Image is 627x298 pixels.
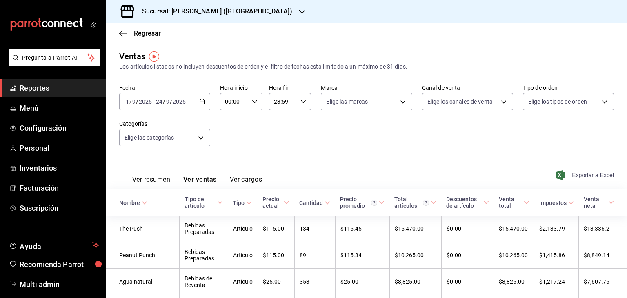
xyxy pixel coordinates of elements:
[299,200,323,206] div: Cantidad
[20,202,99,213] span: Suscripción
[129,98,132,105] span: /
[119,200,140,206] div: Nombre
[125,98,129,105] input: --
[183,176,217,189] button: Ver ventas
[134,29,161,37] span: Regresar
[371,200,377,206] svg: Precio promedio = Total artículos / cantidad
[170,98,172,105] span: /
[499,196,529,209] span: Venta total
[228,269,258,295] td: Artículo
[494,242,534,269] td: $10,265.00
[106,242,180,269] td: Peanut Punch
[558,170,614,180] button: Exportar a Excel
[9,49,100,66] button: Pregunta a Parrot AI
[138,98,152,105] input: ----
[119,62,614,71] div: Los artículos listados no incluyen descuentos de orden y el filtro de fechas está limitado a un m...
[132,98,136,105] input: --
[294,242,335,269] td: 89
[523,85,614,91] label: Tipo de orden
[394,196,436,209] span: Total artículos
[20,259,99,270] span: Recomienda Parrot
[269,85,311,91] label: Hora fin
[6,59,100,68] a: Pregunta a Parrot AI
[163,98,165,105] span: /
[446,196,482,209] div: Descuentos de artículo
[20,182,99,193] span: Facturación
[584,196,614,209] span: Venta neta
[20,122,99,133] span: Configuración
[119,50,145,62] div: Ventas
[228,216,258,242] td: Artículo
[180,269,228,295] td: Bebidas de Reventa
[233,200,252,206] span: Tipo
[262,196,289,209] span: Precio actual
[125,133,174,142] span: Elige las categorías
[262,196,282,209] div: Precio actual
[20,102,99,113] span: Menú
[494,269,534,295] td: $8,825.00
[584,196,607,209] div: Venta neta
[499,196,522,209] div: Venta total
[22,53,88,62] span: Pregunta a Parrot AI
[180,242,228,269] td: Bebidas Preparadas
[389,242,441,269] td: $10,265.00
[340,196,385,209] span: Precio promedio
[228,242,258,269] td: Artículo
[185,196,216,209] div: Tipo de artículo
[389,269,441,295] td: $8,825.00
[340,196,377,209] div: Precio promedio
[446,196,489,209] span: Descuentos de artículo
[166,98,170,105] input: --
[579,242,627,269] td: $8,849.14
[90,21,96,28] button: open_drawer_menu
[335,216,389,242] td: $115.45
[335,242,389,269] td: $115.34
[539,200,567,206] div: Impuestos
[326,98,368,106] span: Elige las marcas
[539,200,574,206] span: Impuestos
[136,98,138,105] span: /
[149,51,159,62] button: Tooltip marker
[534,216,579,242] td: $2,133.79
[230,176,262,189] button: Ver cargos
[106,216,180,242] td: The Push
[185,196,223,209] span: Tipo de artículo
[132,176,170,189] button: Ver resumen
[220,85,262,91] label: Hora inicio
[132,176,262,189] div: navigation tabs
[258,269,294,295] td: $25.00
[423,200,429,206] svg: El total artículos considera cambios de precios en los artículos así como costos adicionales por ...
[294,216,335,242] td: 134
[579,269,627,295] td: $7,607.76
[394,196,429,209] div: Total artículos
[335,269,389,295] td: $25.00
[119,200,147,206] span: Nombre
[180,216,228,242] td: Bebidas Preparadas
[136,7,292,16] h3: Sucursal: [PERSON_NAME] ([GEOGRAPHIC_DATA])
[119,85,210,91] label: Fecha
[172,98,186,105] input: ----
[20,240,89,250] span: Ayuda
[534,242,579,269] td: $1,415.86
[534,269,579,295] td: $1,217.24
[106,269,180,295] td: Agua natural
[389,216,441,242] td: $15,470.00
[119,29,161,37] button: Regresar
[20,142,99,153] span: Personal
[119,121,210,127] label: Categorías
[427,98,493,106] span: Elige los canales de venta
[528,98,587,106] span: Elige los tipos de orden
[153,98,155,105] span: -
[441,269,494,295] td: $0.00
[321,85,412,91] label: Marca
[422,85,513,91] label: Canal de venta
[441,242,494,269] td: $0.00
[156,98,163,105] input: --
[441,216,494,242] td: $0.00
[258,216,294,242] td: $115.00
[20,82,99,93] span: Reportes
[494,216,534,242] td: $15,470.00
[258,242,294,269] td: $115.00
[299,200,330,206] span: Cantidad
